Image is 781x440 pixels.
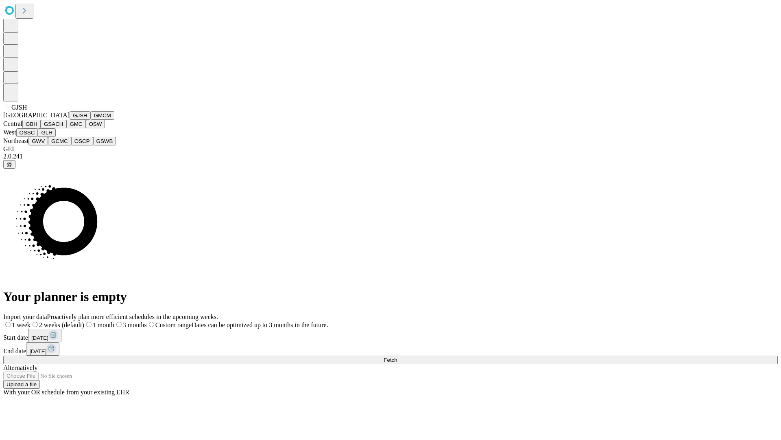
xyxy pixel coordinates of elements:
span: [DATE] [29,348,46,354]
span: Dates can be optimized up to 3 months in the future. [192,321,328,328]
button: GLH [38,128,55,137]
button: [DATE] [28,329,61,342]
button: OSCP [71,137,93,145]
button: @ [3,160,15,169]
span: GJSH [11,104,27,111]
button: [DATE] [26,342,59,356]
span: Fetch [384,357,397,363]
button: OSSC [16,128,38,137]
input: 3 months [116,322,122,327]
button: GJSH [70,111,91,120]
h1: Your planner is empty [3,289,778,304]
button: GSWB [93,137,116,145]
button: GCMC [48,137,71,145]
span: [DATE] [31,335,48,341]
button: GMCM [91,111,114,120]
button: GSACH [41,120,66,128]
span: With your OR schedule from your existing EHR [3,389,129,396]
button: Upload a file [3,380,40,389]
span: 2 weeks (default) [39,321,84,328]
span: 1 week [12,321,31,328]
input: Custom rangeDates can be optimized up to 3 months in the future. [149,322,154,327]
input: 2 weeks (default) [33,322,38,327]
div: GEI [3,145,778,153]
button: GBH [22,120,41,128]
span: Proactively plan more efficient schedules in the upcoming weeks. [47,313,218,320]
span: Central [3,120,22,127]
span: 1 month [93,321,114,328]
span: Import your data [3,313,47,320]
div: Start date [3,329,778,342]
span: @ [7,161,12,167]
button: GWV [28,137,48,145]
span: 3 months [123,321,147,328]
span: West [3,129,16,136]
span: Custom range [155,321,192,328]
input: 1 month [86,322,92,327]
button: Fetch [3,356,778,364]
span: [GEOGRAPHIC_DATA] [3,112,70,119]
span: Alternatively [3,364,37,371]
div: 2.0.241 [3,153,778,160]
button: GMC [66,120,85,128]
input: 1 week [5,322,11,327]
button: OSW [86,120,105,128]
div: End date [3,342,778,356]
span: Northeast [3,137,28,144]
